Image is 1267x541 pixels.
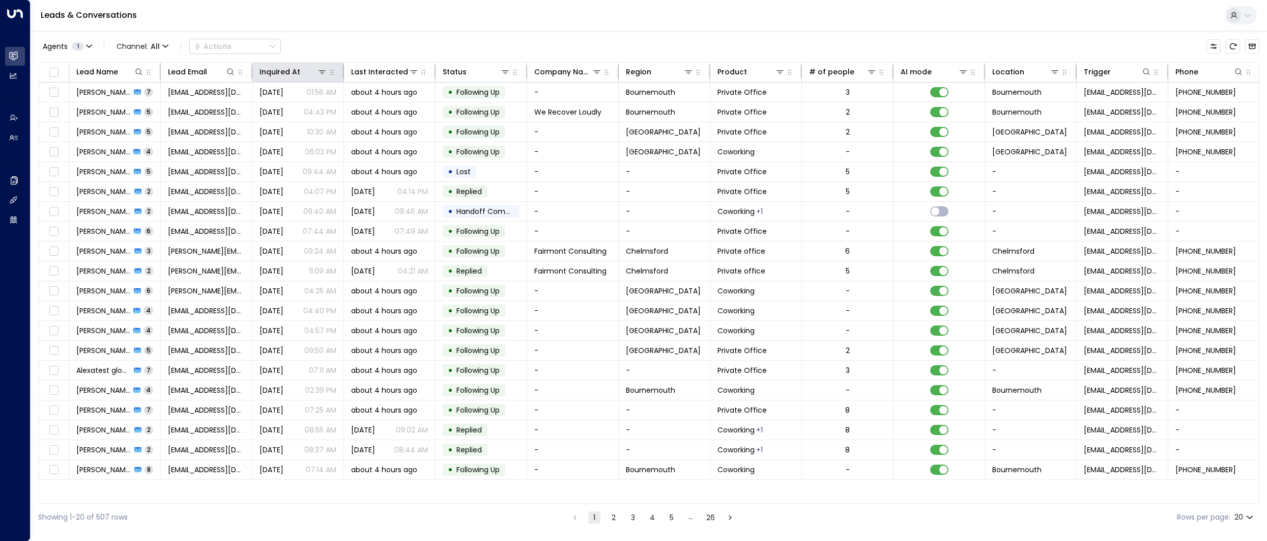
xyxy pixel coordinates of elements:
span: Emre Altinok [76,186,131,197]
p: 09:44 AM [303,167,336,177]
span: petejdavis@hotmail.co.uk [168,87,245,97]
td: - [527,281,619,301]
td: - [1168,162,1260,181]
span: Channel: [112,39,172,53]
div: - [846,226,850,236]
span: York [626,326,701,336]
div: Lead Email [168,66,236,78]
span: Aug 28, 2025 [351,226,375,236]
div: - [846,306,850,316]
span: noreply@notifications.hubspot.com [1084,107,1161,117]
td: - [527,142,619,161]
span: about 4 hours ago [351,345,417,356]
span: Private Office [717,186,767,197]
span: 5 [144,127,153,136]
span: emre@getuniti.com [168,186,245,197]
span: Emre Altinok [76,226,131,236]
span: Private Office [717,107,767,117]
span: about 4 hours ago [351,107,417,117]
p: 04:14 PM [397,186,428,197]
span: 5 [144,107,153,116]
button: Go to next page [724,511,736,524]
span: about 4 hours ago [351,326,417,336]
td: - [527,222,619,241]
span: +447543304217 [1175,326,1236,336]
div: • [448,302,453,319]
div: • [448,282,453,300]
span: Twickenham [992,345,1067,356]
span: Sep 26, 2025 [260,246,283,256]
div: Trigger [1084,66,1111,78]
div: 2 [846,127,850,137]
span: Following Up [456,286,500,296]
td: - [527,301,619,320]
span: noreply@notifications.hubspot.com [1084,246,1161,256]
span: about 4 hours ago [351,246,417,256]
div: Region [626,66,651,78]
button: Channel:All [112,39,172,53]
span: Sep 22, 2025 [260,206,283,217]
td: - [619,400,710,420]
span: Cesar Christoforidis [76,286,131,296]
span: York [626,147,701,157]
div: Private Office [756,206,763,217]
span: Private Office [717,226,767,236]
span: about 4 hours ago [351,87,417,97]
span: +447783913754 [1175,127,1236,137]
span: Private office [717,266,765,276]
td: - [527,321,619,340]
div: Company Name [534,66,592,78]
div: • [448,223,453,240]
div: • [448,203,453,220]
span: Following Up [456,147,500,157]
span: Following Up [456,306,500,316]
td: - [985,182,1077,201]
td: - [527,460,619,479]
span: Toggle select row [47,364,60,377]
td: - [619,420,710,440]
td: - [1168,182,1260,201]
span: Sep 19, 2025 [260,286,283,296]
div: Actions [194,42,232,51]
span: cesar@gravana.co.uk [168,286,245,296]
span: Following Up [456,127,500,137]
span: emre@getuniti.com [168,226,245,236]
span: noreply@notifications.hubspot.com [1084,147,1161,157]
div: Lead Name [76,66,144,78]
span: davemcroy@gmail.com [168,326,245,336]
div: • [448,242,453,260]
span: Aug 27, 2025 [260,266,283,276]
span: Bournemouth [626,107,675,117]
span: Lost [456,167,471,177]
td: - [527,420,619,440]
td: - [1168,400,1260,420]
span: noreply@notifications.hubspot.com [1084,345,1161,356]
div: Company Name [534,66,602,78]
td: - [985,202,1077,221]
span: Michelle Righini [76,107,131,117]
div: Region [626,66,694,78]
div: Inquired At [260,66,327,78]
td: - [619,182,710,201]
div: • [448,342,453,359]
div: Last Interacted [351,66,419,78]
p: 11:09 AM [309,266,336,276]
span: Twickenham [626,127,701,137]
span: Sep 15, 2025 [260,365,283,375]
span: 2 [145,187,153,196]
p: 04:07 PM [304,186,336,197]
span: Coworking [717,286,755,296]
div: - [846,326,850,336]
span: katrinacurtis@kitteon.co.uk [168,147,245,157]
span: about 4 hours ago [351,167,417,177]
p: 04:21 AM [398,266,428,276]
p: 04:40 PM [303,306,336,316]
div: 6 [845,246,850,256]
span: Private Office [717,167,767,177]
span: Coworking [717,147,755,157]
span: 4 [143,326,153,335]
span: York [992,147,1067,157]
div: - [846,286,850,296]
span: Twickenham [626,286,701,296]
div: Location [992,66,1024,78]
